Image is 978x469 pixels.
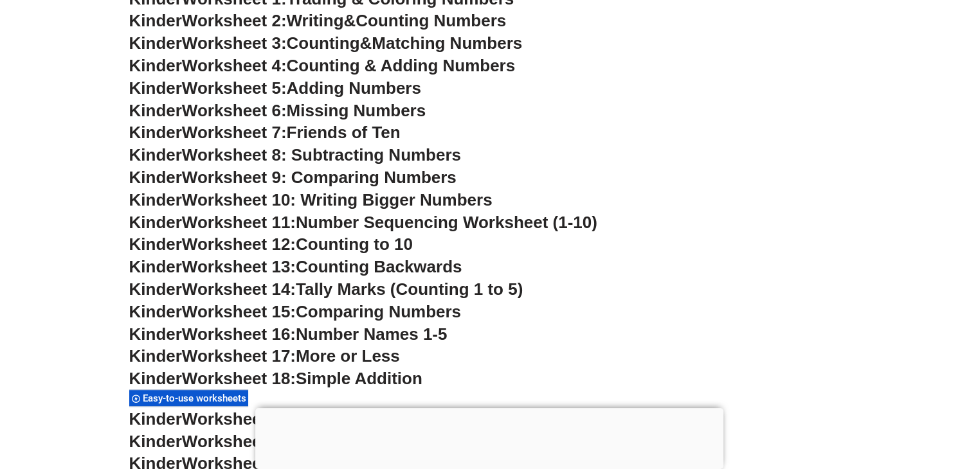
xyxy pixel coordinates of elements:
span: Worksheet 16: [182,324,296,344]
span: Worksheet 20: [182,432,296,451]
span: Worksheet 5: [182,78,287,98]
span: Kinder [129,168,182,187]
span: Adding Numbers [287,78,421,98]
span: Kinder [129,234,182,254]
span: Matching Numbers [372,33,522,53]
span: Worksheet 13: [182,257,296,276]
span: Kinder [129,346,182,366]
span: Kinder [129,369,182,388]
a: KinderWorksheet 4:Counting & Adding Numbers [129,56,516,75]
span: Worksheet 6: [182,101,287,120]
span: Kinder [129,101,182,120]
span: Worksheet 2: [182,11,287,30]
span: Kinder [129,409,182,429]
a: KinderWorksheet 8: Subtracting Numbers [129,145,461,164]
span: Kinder [129,302,182,321]
span: Kinder [129,213,182,232]
a: KinderWorksheet 5:Adding Numbers [129,78,421,98]
span: Number Sequencing Worksheet (1-10) [296,213,597,232]
span: Counting Numbers [356,11,506,30]
span: Worksheet 12: [182,234,296,254]
span: Kinder [129,11,182,30]
a: KinderWorksheet 3:Counting&Matching Numbers [129,33,523,53]
a: KinderWorksheet 7:Friends of Ten [129,123,401,142]
span: Kinder [129,33,182,53]
span: Worksheet 15: [182,302,296,321]
span: Worksheet 7: [182,123,287,142]
span: Counting to 10 [296,234,413,254]
span: Writing [287,11,344,30]
span: Worksheet 11: [182,213,296,232]
span: Worksheet 17: [182,346,296,366]
span: Counting & Adding Numbers [287,56,516,75]
div: Easy-to-use worksheets [129,389,248,407]
iframe: Chat Widget [764,324,978,469]
span: More or Less [296,346,400,366]
span: Kinder [129,279,182,299]
span: Worksheet 4: [182,56,287,75]
span: Kinder [129,123,182,142]
span: Kinder [129,78,182,98]
span: Worksheet 19: [182,409,296,429]
span: Kinder [129,56,182,75]
span: Worksheet 8: Subtracting Numbers [182,145,461,164]
span: Kinder [129,190,182,209]
a: KinderWorksheet 6:Missing Numbers [129,101,426,120]
iframe: Advertisement [255,408,723,466]
span: Friends of Ten [287,123,401,142]
a: KinderWorksheet 10: Writing Bigger Numbers [129,190,493,209]
span: Worksheet 9: Comparing Numbers [182,168,457,187]
span: Counting Backwards [296,257,462,276]
span: Number Names 1-5 [296,324,447,344]
span: Kinder [129,257,182,276]
span: Comparing Numbers [296,302,461,321]
span: Kinder [129,324,182,344]
span: Worksheet 14: [182,279,296,299]
a: KinderWorksheet 2:Writing&Counting Numbers [129,11,507,30]
span: Simple Addition [296,369,422,388]
span: Kinder [129,145,182,164]
span: Easy-to-use worksheets [143,393,250,404]
span: Tally Marks (Counting 1 to 5) [296,279,523,299]
span: Worksheet 10: Writing Bigger Numbers [182,190,493,209]
span: Worksheet 18: [182,369,296,388]
span: Missing Numbers [287,101,426,120]
span: Worksheet 3: [182,33,287,53]
span: Kinder [129,432,182,451]
a: KinderWorksheet 9: Comparing Numbers [129,168,457,187]
span: Counting [287,33,360,53]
